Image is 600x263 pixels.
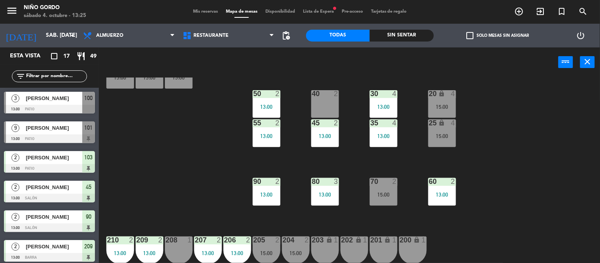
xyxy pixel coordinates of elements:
div: 13:00 [253,104,280,110]
div: 13:00 [253,133,280,139]
span: Pre-acceso [338,9,367,14]
div: 1 [187,237,192,244]
i: add_circle_outline [515,7,524,16]
span: Almuerzo [96,33,123,38]
i: restaurant [76,51,86,61]
span: Disponibilidad [261,9,299,14]
i: lock [355,237,362,243]
div: Esta vista [4,51,57,61]
div: sábado 4. octubre - 13:25 [24,12,86,20]
span: Lista de Espera [299,9,338,14]
span: [PERSON_NAME] [26,183,82,191]
div: 35 [371,119,371,127]
div: 2 [334,90,339,97]
div: 15:00 [282,250,310,256]
span: 3 [11,95,19,102]
span: 2 [11,213,19,221]
div: 13:00 [136,75,163,80]
i: filter_list [16,72,25,81]
i: exit_to_app [536,7,545,16]
button: close [580,56,595,68]
span: [PERSON_NAME] [26,242,82,251]
div: 30 [371,90,371,97]
div: 4 [451,90,456,97]
div: 13:00 [370,133,397,139]
span: fiber_manual_record [332,6,337,11]
span: pending_actions [282,31,291,40]
div: 209 [136,237,137,244]
div: 4 [392,119,397,127]
div: 206 [224,237,225,244]
div: 13:00 [311,192,339,197]
i: lock [414,237,420,243]
div: 2 [392,178,397,185]
i: lock [384,237,391,243]
i: arrow_drop_down [68,31,77,40]
span: 209 [85,242,93,251]
div: 1 [422,237,426,244]
i: power_settings_new [576,31,586,40]
div: 13:00 [311,133,339,139]
div: 2 [158,237,163,244]
i: lock [326,237,333,243]
span: 101 [85,123,93,132]
label: Solo mesas sin asignar [466,32,529,39]
div: 2 [275,119,280,127]
div: 2 [451,178,456,185]
div: 3 [334,178,339,185]
span: 2 [11,154,19,162]
div: 15:00 [370,192,397,197]
div: 15:00 [253,250,280,256]
div: 13:00 [194,250,222,256]
span: [PERSON_NAME] [26,213,82,221]
span: 103 [85,153,93,162]
div: Todas [306,30,370,42]
span: [PERSON_NAME] [26,124,82,132]
div: 13:00 [106,75,134,80]
div: Sin sentar [370,30,434,42]
div: 55 [254,119,254,127]
div: Niño Gordo [24,4,86,12]
div: 2 [246,237,251,244]
div: 4 [392,90,397,97]
div: 50 [254,90,254,97]
span: Mapa de mesas [222,9,261,14]
i: search [579,7,588,16]
button: menu [6,5,18,19]
div: 90 [254,178,254,185]
div: 2 [334,119,339,127]
div: 15:00 [428,133,456,139]
div: 201 [371,237,371,244]
span: 2 [11,184,19,191]
div: 13:00 [165,75,193,80]
button: power_input [558,56,573,68]
span: [PERSON_NAME] [26,94,82,102]
span: 17 [63,52,70,61]
div: 1 [363,237,368,244]
div: 70 [371,178,371,185]
div: 205 [254,237,254,244]
i: turned_in_not [557,7,567,16]
i: crop_square [49,51,59,61]
span: 100 [85,93,93,103]
div: 1 [392,237,397,244]
div: 15:00 [428,104,456,110]
div: 2 [275,178,280,185]
div: 4 [451,119,456,127]
div: 1 [334,237,339,244]
div: 2 [305,237,309,244]
span: check_box_outline_blank [466,32,473,39]
div: 13:00 [428,192,456,197]
span: Restaurante [194,33,229,38]
div: 210 [107,237,108,244]
i: close [583,57,592,66]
